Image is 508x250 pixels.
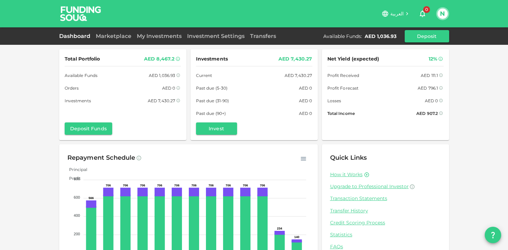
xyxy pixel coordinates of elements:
span: العربية [390,11,404,17]
div: AED 0 [299,97,312,104]
button: question [485,227,501,243]
div: AED 0 [299,84,312,92]
span: Total Portfolio [65,55,100,63]
span: Current [196,72,212,79]
a: Marketplace [93,33,134,39]
span: 0 [423,6,430,13]
div: 12% [429,55,437,63]
a: How it Works [330,171,363,178]
div: AED 0 [299,110,312,117]
span: Principal [64,167,87,172]
span: Profit Received [327,72,360,79]
a: Transaction Statements [330,195,441,202]
button: Deposit [405,30,449,42]
span: Investments [65,97,91,104]
a: Transfer History [330,208,441,214]
button: Deposit Funds [65,122,112,135]
span: Profit [64,176,81,181]
tspan: 800 [74,177,80,181]
span: Total Income [327,110,355,117]
span: Past due (31-90) [196,97,229,104]
div: AED 7,430.27 [278,55,312,63]
span: Investments [196,55,228,63]
div: Available Funds : [323,33,362,40]
button: N [438,9,448,19]
div: AED 0 [162,84,175,92]
div: Repayment Schedule [67,153,135,163]
a: Upgrade to Professional Investor [330,183,441,190]
div: AED 111.1 [421,72,438,79]
div: AED 7,430.27 [148,97,175,104]
span: Orders [65,84,79,92]
div: AED 907.2 [416,110,438,117]
span: Available Funds [65,72,98,79]
div: AED 1,036.93 [365,33,396,40]
button: Invest [196,122,237,135]
a: Statistics [330,232,441,238]
div: AED 0 [425,97,438,104]
button: 0 [416,7,429,21]
div: AED 796.1 [418,84,438,92]
a: Dashboard [59,33,93,39]
span: Quick Links [330,154,367,161]
a: FAQs [330,244,441,250]
div: AED 1,036.93 [149,72,175,79]
a: My Investments [134,33,184,39]
a: Investment Settings [184,33,247,39]
span: Net Yield (expected) [327,55,379,63]
div: AED 8,467.2 [144,55,175,63]
span: Profit Forecast [327,84,359,92]
tspan: 200 [74,232,80,236]
tspan: 600 [74,195,80,199]
div: AED 7,430.27 [285,72,312,79]
span: Past due (90+) [196,110,226,117]
a: Credit Scoring Process [330,220,441,226]
tspan: 400 [74,213,80,218]
a: Transfers [247,33,279,39]
span: Past due (5-30) [196,84,228,92]
span: Upgrade to Professional Investor [330,183,409,189]
span: Losses [327,97,341,104]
